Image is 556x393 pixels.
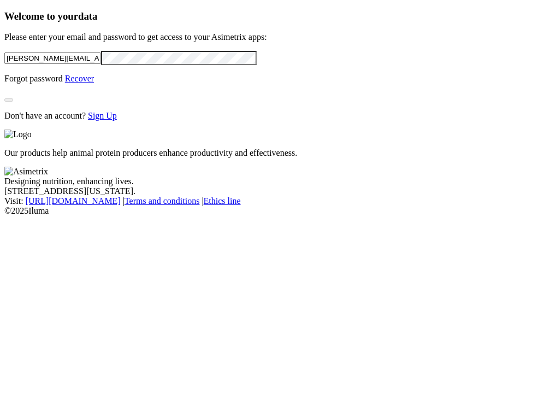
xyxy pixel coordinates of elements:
[4,52,101,64] input: Your email
[4,167,48,177] img: Asimetrix
[4,111,552,121] p: Don't have an account?
[26,196,121,206] a: [URL][DOMAIN_NAME]
[78,10,97,22] span: data
[125,196,200,206] a: Terms and conditions
[4,32,552,42] p: Please enter your email and password to get access to your Asimetrix apps:
[4,177,552,186] div: Designing nutrition, enhancing lives.
[4,130,32,139] img: Logo
[4,74,552,84] p: Forgot password
[65,74,94,83] a: Recover
[4,148,552,158] p: Our products help animal protein producers enhance productivity and effectiveness.
[4,186,552,196] div: [STREET_ADDRESS][US_STATE].
[4,10,552,22] h3: Welcome to your
[204,196,241,206] a: Ethics line
[88,111,117,120] a: Sign Up
[4,206,552,216] div: © 2025 Iluma
[4,196,552,206] div: Visit : | |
